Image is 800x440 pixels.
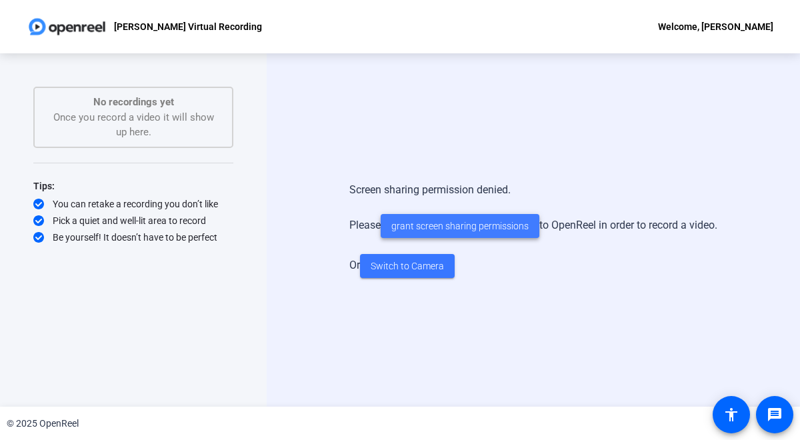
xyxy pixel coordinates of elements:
mat-icon: accessibility [723,407,739,423]
p: No recordings yet [48,95,219,110]
div: © 2025 OpenReel [7,417,79,431]
mat-icon: message [767,407,783,423]
div: Tips: [33,178,233,194]
span: Switch to Camera [371,259,444,273]
img: OpenReel logo [27,13,107,40]
div: Once you record a video it will show up here. [48,95,219,140]
button: grant screen sharing permissions [381,214,539,238]
div: You can retake a recording you don’t like [33,197,233,211]
span: grant screen sharing permissions [391,219,529,233]
div: Pick a quiet and well-lit area to record [33,214,233,227]
div: Be yourself! It doesn’t have to be perfect [33,231,233,244]
div: Screen sharing permission denied. Please to OpenReel in order to record a video. Or [349,169,717,291]
button: Switch to Camera [360,254,455,278]
p: [PERSON_NAME] Virtual Recording [114,19,262,35]
div: Welcome, [PERSON_NAME] [658,19,773,35]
